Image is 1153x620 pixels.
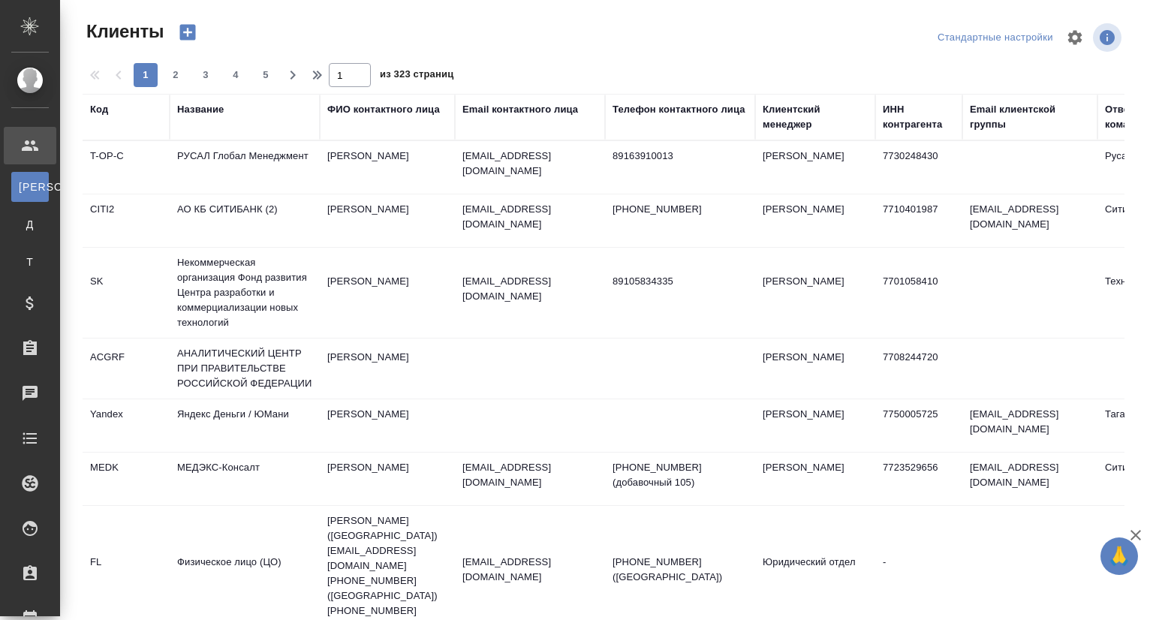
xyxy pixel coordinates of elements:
span: 5 [254,68,278,83]
td: MEDK [83,453,170,505]
td: МЕДЭКС-Консалт [170,453,320,505]
span: 🙏 [1106,540,1132,572]
td: [PERSON_NAME] [320,453,455,505]
span: из 323 страниц [380,65,453,87]
td: [PERSON_NAME] [755,399,875,452]
td: РУСАЛ Глобал Менеджмент [170,141,320,194]
span: Д [19,217,41,232]
td: Yandex [83,399,170,452]
p: [EMAIL_ADDRESS][DOMAIN_NAME] [462,274,598,304]
button: 5 [254,63,278,87]
p: [PHONE_NUMBER] ([GEOGRAPHIC_DATA]) [613,555,748,585]
td: [PERSON_NAME] [755,194,875,247]
td: Юридический отдел [755,547,875,600]
span: Т [19,254,41,269]
span: 2 [164,68,188,83]
button: Создать [170,20,206,45]
a: [PERSON_NAME] [11,172,49,202]
div: Телефон контактного лица [613,102,745,117]
div: Клиентский менеджер [763,102,868,132]
td: FL [83,547,170,600]
td: 7723529656 [875,453,962,505]
span: Клиенты [83,20,164,44]
td: 7708244720 [875,342,962,395]
td: [PERSON_NAME] [755,266,875,319]
button: 🙏 [1100,537,1138,575]
span: [PERSON_NAME] [19,179,41,194]
td: [PERSON_NAME] [320,399,455,452]
p: [PHONE_NUMBER] [613,202,748,217]
span: 4 [224,68,248,83]
td: [PERSON_NAME] [320,194,455,247]
span: Посмотреть информацию [1093,23,1124,52]
div: Код [90,102,108,117]
a: Д [11,209,49,239]
td: [EMAIL_ADDRESS][DOMAIN_NAME] [962,399,1097,452]
td: [PERSON_NAME] [755,453,875,505]
p: [EMAIL_ADDRESS][DOMAIN_NAME] [462,202,598,232]
td: 7730248430 [875,141,962,194]
td: - [875,547,962,600]
td: АНАЛИТИЧЕСКИЙ ЦЕНТР ПРИ ПРАВИТЕЛЬСТВЕ РОССИЙСКОЙ ФЕДЕРАЦИИ [170,339,320,399]
td: АО КБ СИТИБАНК (2) [170,194,320,247]
span: Настроить таблицу [1057,20,1093,56]
td: [PERSON_NAME] [755,342,875,395]
td: [EMAIL_ADDRESS][DOMAIN_NAME] [962,194,1097,247]
td: [PERSON_NAME] [320,266,455,319]
td: Яндекс Деньги / ЮМани [170,399,320,452]
div: Email клиентской группы [970,102,1090,132]
td: 7750005725 [875,399,962,452]
p: [PHONE_NUMBER] (добавочный 105) [613,460,748,490]
button: 4 [224,63,248,87]
td: [PERSON_NAME] [320,342,455,395]
p: [EMAIL_ADDRESS][DOMAIN_NAME] [462,555,598,585]
span: 3 [194,68,218,83]
div: Название [177,102,224,117]
td: T-OP-C [83,141,170,194]
button: 3 [194,63,218,87]
td: CITI2 [83,194,170,247]
p: [EMAIL_ADDRESS][DOMAIN_NAME] [462,149,598,179]
button: 2 [164,63,188,87]
td: SK [83,266,170,319]
td: [EMAIL_ADDRESS][DOMAIN_NAME] [962,453,1097,505]
p: 89163910013 [613,149,748,164]
td: [PERSON_NAME] [755,141,875,194]
p: 89105834335 [613,274,748,289]
div: ИНН контрагента [883,102,955,132]
a: Т [11,247,49,277]
p: [EMAIL_ADDRESS][DOMAIN_NAME] [462,460,598,490]
td: 7701058410 [875,266,962,319]
div: ФИО контактного лица [327,102,440,117]
td: Физическое лицо (ЦО) [170,547,320,600]
td: Некоммерческая организация Фонд развития Центра разработки и коммерциализации новых технологий [170,248,320,338]
td: 7710401987 [875,194,962,247]
div: split button [934,26,1057,50]
div: Email контактного лица [462,102,578,117]
td: [PERSON_NAME] [320,141,455,194]
td: ACGRF [83,342,170,395]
